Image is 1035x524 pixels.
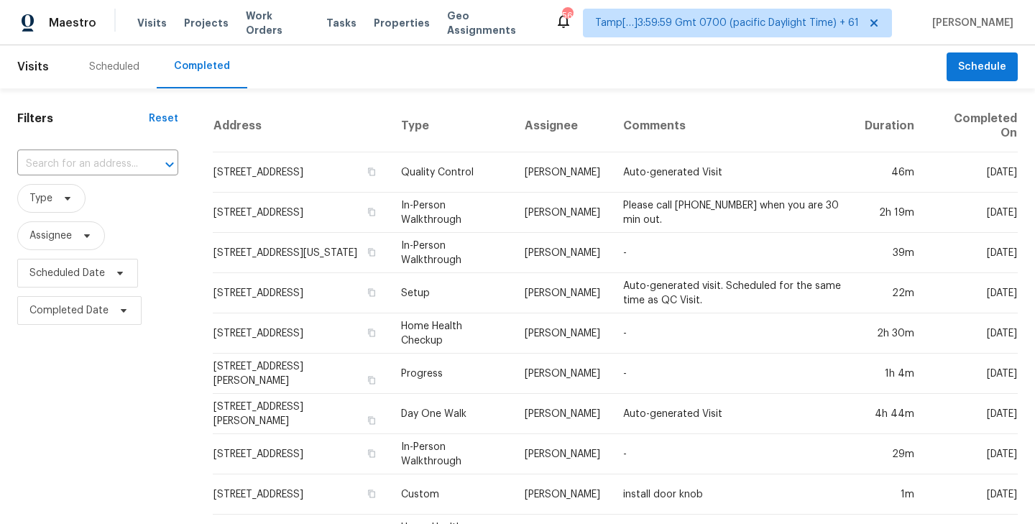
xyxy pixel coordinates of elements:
td: Setup [390,273,513,313]
button: Copy Address [365,165,378,178]
td: Home Health Checkup [390,313,513,354]
span: Schedule [958,58,1006,76]
span: Tasks [326,18,356,28]
td: [DATE] [926,474,1018,515]
span: Scheduled Date [29,266,105,280]
td: 1m [853,474,926,515]
span: Completed Date [29,303,109,318]
td: [PERSON_NAME] [513,193,612,233]
span: Maestro [49,16,96,30]
td: In-Person Walkthrough [390,233,513,273]
td: 1h 4m [853,354,926,394]
td: - [612,233,853,273]
td: 2h 19m [853,193,926,233]
h1: Filters [17,111,149,126]
td: [PERSON_NAME] [513,434,612,474]
td: [DATE] [926,233,1018,273]
td: [DATE] [926,273,1018,313]
button: Copy Address [365,447,378,460]
td: Day One Walk [390,394,513,434]
td: [PERSON_NAME] [513,273,612,313]
td: [PERSON_NAME] [513,313,612,354]
button: Copy Address [365,246,378,259]
td: install door knob [612,474,853,515]
span: Type [29,191,52,206]
td: 39m [853,233,926,273]
span: [PERSON_NAME] [926,16,1013,30]
td: - [612,434,853,474]
div: Completed [174,59,230,73]
span: Assignee [29,229,72,243]
input: Search for an address... [17,153,138,175]
td: [DATE] [926,313,1018,354]
button: Copy Address [365,374,378,387]
button: Copy Address [365,286,378,299]
td: Please call [PHONE_NUMBER] when you are 30 min out. [612,193,853,233]
th: Duration [853,100,926,152]
td: [PERSON_NAME] [513,474,612,515]
td: [DATE] [926,152,1018,193]
span: Projects [184,16,229,30]
td: Auto-generated visit. Scheduled for the same time as QC Visit. [612,273,853,313]
td: [STREET_ADDRESS][PERSON_NAME] [213,394,390,434]
td: [STREET_ADDRESS] [213,434,390,474]
span: Work Orders [246,9,309,37]
span: Properties [374,16,430,30]
td: [PERSON_NAME] [513,233,612,273]
td: 29m [853,434,926,474]
th: Completed On [926,100,1018,152]
th: Address [213,100,390,152]
td: [STREET_ADDRESS] [213,193,390,233]
span: Geo Assignments [447,9,538,37]
td: [DATE] [926,354,1018,394]
button: Open [160,155,180,175]
button: Copy Address [365,206,378,219]
button: Copy Address [365,326,378,339]
td: Custom [390,474,513,515]
div: Reset [149,111,178,126]
td: Quality Control [390,152,513,193]
span: Tamp[…]3:59:59 Gmt 0700 (pacific Daylight Time) + 61 [595,16,859,30]
td: [STREET_ADDRESS] [213,273,390,313]
td: [STREET_ADDRESS] [213,152,390,193]
td: Auto-generated Visit [612,394,853,434]
button: Copy Address [365,487,378,500]
th: Type [390,100,513,152]
td: - [612,313,853,354]
button: Schedule [947,52,1018,82]
td: [DATE] [926,434,1018,474]
td: [PERSON_NAME] [513,152,612,193]
div: Scheduled [89,60,139,74]
button: Copy Address [365,414,378,427]
td: In-Person Walkthrough [390,434,513,474]
td: Progress [390,354,513,394]
td: 22m [853,273,926,313]
td: [PERSON_NAME] [513,394,612,434]
td: [DATE] [926,193,1018,233]
td: [DATE] [926,394,1018,434]
td: [PERSON_NAME] [513,354,612,394]
span: Visits [17,51,49,83]
td: 4h 44m [853,394,926,434]
td: Auto-generated Visit [612,152,853,193]
td: In-Person Walkthrough [390,193,513,233]
td: 46m [853,152,926,193]
td: 2h 30m [853,313,926,354]
td: [STREET_ADDRESS][US_STATE] [213,233,390,273]
td: [STREET_ADDRESS] [213,313,390,354]
td: [STREET_ADDRESS] [213,474,390,515]
th: Assignee [513,100,612,152]
td: [STREET_ADDRESS][PERSON_NAME] [213,354,390,394]
td: - [612,354,853,394]
div: 563 [562,9,572,23]
th: Comments [612,100,853,152]
span: Visits [137,16,167,30]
